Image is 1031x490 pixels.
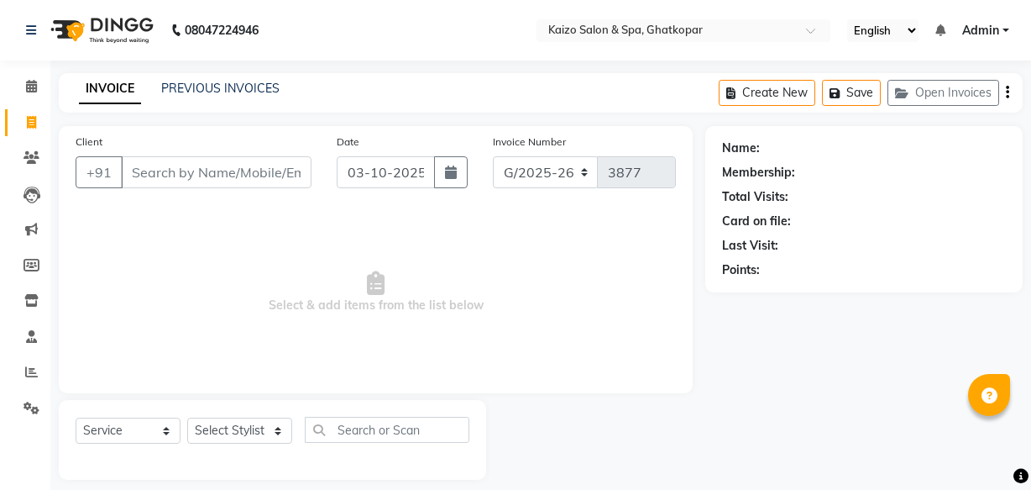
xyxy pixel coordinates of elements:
[722,140,760,157] div: Name:
[887,80,999,106] button: Open Invoices
[722,213,791,230] div: Card on file:
[76,134,102,150] label: Client
[76,208,676,377] span: Select & add items from the list below
[185,7,259,54] b: 08047224946
[722,164,795,182] div: Membership:
[305,417,469,443] input: Search or Scan
[722,261,760,279] div: Points:
[161,81,280,96] a: PREVIOUS INVOICES
[76,156,123,188] button: +91
[722,237,778,255] div: Last Visit:
[722,188,788,206] div: Total Visits:
[121,156,311,188] input: Search by Name/Mobile/Email/Code
[960,423,1014,473] iframe: chat widget
[79,74,141,104] a: INVOICE
[822,80,881,106] button: Save
[962,22,999,40] span: Admin
[43,7,158,54] img: logo
[493,134,566,150] label: Invoice Number
[719,80,815,106] button: Create New
[337,134,359,150] label: Date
